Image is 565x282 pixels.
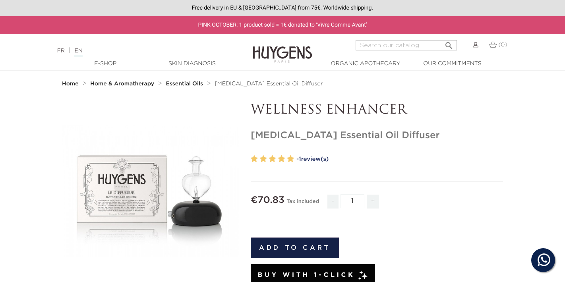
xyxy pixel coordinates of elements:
label: 3 [269,153,276,165]
h1: [MEDICAL_DATA] Essential Oil Diffuser [251,130,503,141]
a: Home [62,81,80,87]
label: 4 [278,153,285,165]
span: 1 [299,156,301,162]
span: + [367,195,379,209]
p: WELLNESS ENHANCER [251,103,503,118]
a: Organic Apothecary [326,60,405,68]
label: 2 [260,153,267,165]
span: (0) [498,42,507,48]
button:  [442,38,456,48]
a: [MEDICAL_DATA] Essential Oil Diffuser [215,81,323,87]
span: €70.83 [251,195,284,205]
i:  [444,39,454,48]
img: Huygens [253,33,312,64]
div: Tax included [286,193,319,214]
a: EN [74,48,82,56]
a: Home & Aromatherapy [90,81,156,87]
a: -1review(s) [296,153,503,165]
input: Quantity [341,194,364,208]
strong: Home & Aromatherapy [90,81,154,87]
a: Skin Diagnosis [152,60,232,68]
label: 5 [287,153,294,165]
strong: Home [62,81,79,87]
button: Add to cart [251,238,339,258]
a: E-Shop [66,60,145,68]
a: FR [57,48,64,54]
strong: Essential Oils [166,81,203,87]
label: 1 [251,153,258,165]
span: - [327,195,339,209]
div: | [53,46,229,56]
a: Our commitments [412,60,492,68]
a: Essential Oils [166,81,205,87]
input: Search [356,40,457,50]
